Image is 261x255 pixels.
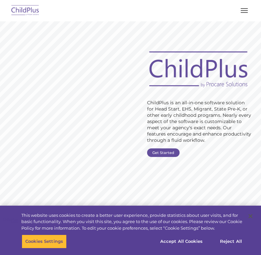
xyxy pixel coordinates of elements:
button: Accept All Cookies [157,235,206,248]
button: Reject All [210,235,251,248]
img: ChildPlus by Procare Solutions [10,3,41,18]
button: Cookies Settings [22,235,67,248]
div: This website uses cookies to create a better user experience, provide statistics about user visit... [21,212,243,232]
a: Get Started [147,148,180,157]
rs-layer: ChildPlus is an all-in-one software solution for Head Start, EHS, Migrant, State Pre-K, or other ... [147,100,251,143]
button: Close [243,209,258,223]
